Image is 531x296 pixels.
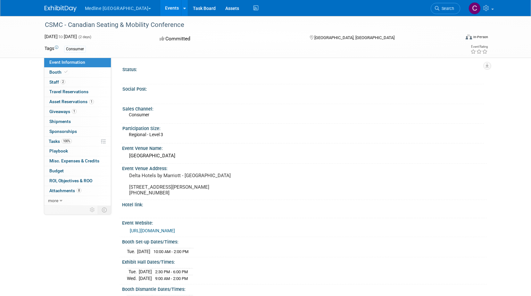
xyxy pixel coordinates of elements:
div: Hotel link: [122,200,487,208]
span: 2 [61,79,65,84]
span: ROI, Objectives & ROO [49,178,92,183]
span: Asset Reservations [49,99,94,104]
td: [DATE] [139,268,152,275]
pre: Delta Hotels by Marriott - [GEOGRAPHIC_DATA] [STREET_ADDRESS][PERSON_NAME] [PHONE_NUMBER] [129,173,267,196]
span: Tasks [49,139,72,144]
div: Social Post: [122,84,484,92]
div: Event Rating [470,45,488,48]
a: Staff2 [44,78,111,87]
td: [DATE] [137,248,150,255]
td: [DATE] [139,275,152,282]
div: Committed [158,33,299,45]
a: Budget [44,166,111,176]
a: Playbook [44,146,111,156]
a: Asset Reservations1 [44,97,111,107]
a: more [44,196,111,206]
span: Event Information [49,60,85,65]
span: Consumer [129,112,149,117]
div: Booth Dismantle Dates/Times: [122,284,487,292]
span: [GEOGRAPHIC_DATA], [GEOGRAPHIC_DATA] [314,35,394,40]
div: Consumer [64,46,86,53]
span: Sponsorships [49,129,77,134]
span: 10:00 AM - 2:00 PM [153,249,188,254]
div: Event Format [422,33,488,43]
div: [GEOGRAPHIC_DATA] [127,151,482,161]
span: Budget [49,168,64,173]
td: Tue. [127,268,139,275]
td: Tags [45,45,58,53]
span: Booth [49,70,69,75]
span: Attachments [49,188,81,193]
span: Search [439,6,454,11]
i: Booth reservation complete [64,70,68,74]
a: Booth [44,68,111,77]
img: Camille Ramin [469,2,481,14]
div: Event Venue Name: [122,144,487,152]
span: 2:30 PM - 6:00 PM [155,269,188,274]
span: (2 days) [78,35,91,39]
a: [URL][DOMAIN_NAME] [130,228,175,233]
a: Event Information [44,58,111,67]
div: Sales Channel: [122,104,484,112]
span: 8 [77,188,81,193]
span: Regional - Level 3 [129,132,163,137]
a: Travel Reservations [44,87,111,97]
div: Event Website: [122,218,487,226]
a: Attachments8 [44,186,111,196]
div: In-Person [473,35,488,39]
span: 100% [62,139,72,144]
a: Giveaways1 [44,107,111,117]
td: Tue. [127,248,137,255]
a: Tasks100% [44,137,111,146]
span: Staff [49,79,65,85]
a: Misc. Expenses & Credits [44,156,111,166]
td: Personalize Event Tab Strip [87,206,98,214]
img: ExhibitDay [45,5,77,12]
a: Search [431,3,460,14]
div: Participation Size: [122,124,484,132]
span: Giveaways [49,109,77,114]
div: Status: [122,65,484,73]
div: Booth Set-up Dates/Times: [122,237,487,245]
a: Sponsorships [44,127,111,136]
td: Toggle Event Tabs [98,206,111,214]
span: [DATE] [DATE] [45,34,77,39]
a: Shipments [44,117,111,127]
span: 1 [89,99,94,104]
td: Wed. [127,275,139,282]
div: CSMC - Canadian Seating & Mobility Conference [43,19,451,31]
div: Exhibit Hall Dates/Times: [122,257,487,265]
span: more [48,198,58,203]
a: ROI, Objectives & ROO [44,176,111,186]
div: Event Venue Address: [122,164,487,172]
span: Playbook [49,148,68,153]
span: to [58,34,64,39]
img: Format-Inperson.png [466,34,472,39]
span: Shipments [49,119,71,124]
span: Travel Reservations [49,89,88,94]
span: 1 [72,109,77,114]
span: 9:00 AM - 2:00 PM [155,276,188,281]
span: Misc. Expenses & Credits [49,158,99,163]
